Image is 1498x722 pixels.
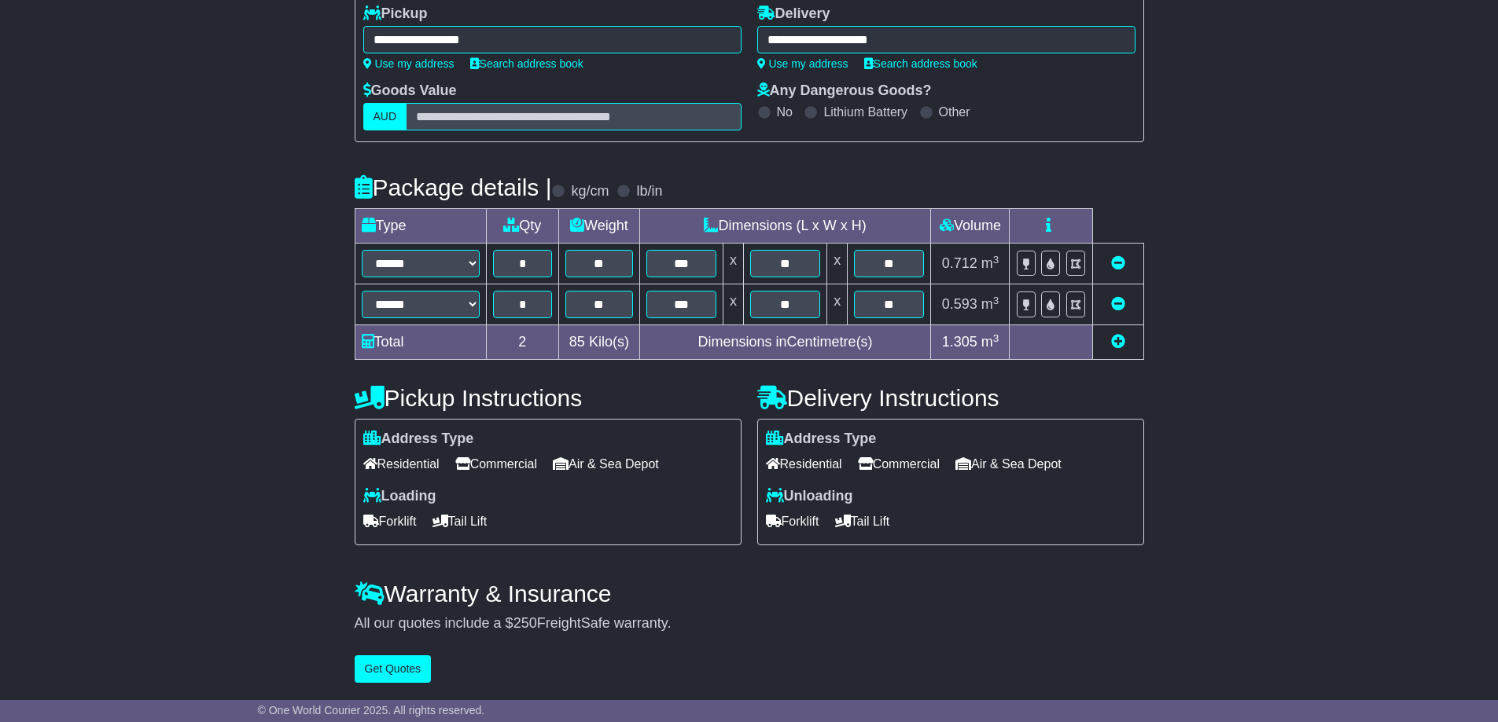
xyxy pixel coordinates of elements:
a: Search address book [470,57,583,70]
span: 1.305 [942,334,977,350]
div: All our quotes include a $ FreightSafe warranty. [355,615,1144,632]
span: Forklift [766,509,819,533]
a: Remove this item [1111,296,1125,312]
sup: 3 [993,254,999,266]
span: Tail Lift [432,509,488,533]
span: Residential [766,452,842,476]
td: x [723,284,743,325]
label: Goods Value [363,82,457,100]
label: Address Type [766,431,877,448]
td: Type [355,209,486,244]
span: Commercial [455,452,537,476]
span: 85 [569,334,585,350]
label: No [777,104,793,119]
sup: 3 [993,295,999,306]
label: Address Type [363,431,474,448]
a: Add new item [1111,334,1125,350]
span: Air & Sea Depot [553,452,659,476]
a: Remove this item [1111,255,1125,271]
span: m [981,255,999,271]
span: m [981,296,999,312]
td: x [827,284,848,325]
a: Search address book [864,57,977,70]
a: Use my address [757,57,848,70]
td: Kilo(s) [559,325,640,360]
label: Loading [363,488,436,505]
td: Total [355,325,486,360]
h4: Warranty & Insurance [355,581,1144,607]
span: Tail Lift [835,509,890,533]
td: Volume [931,209,1010,244]
span: Residential [363,452,440,476]
h4: Delivery Instructions [757,385,1144,411]
h4: Package details | [355,174,552,200]
td: Weight [559,209,640,244]
span: Air & Sea Depot [955,452,1062,476]
span: 0.593 [942,296,977,312]
td: x [827,244,848,284]
label: lb/in [636,183,662,200]
label: Unloading [766,488,853,505]
span: m [981,334,999,350]
button: Get Quotes [355,655,432,683]
label: Lithium Battery [823,104,907,119]
span: 250 [513,615,537,631]
label: AUD [363,103,407,130]
td: x [723,244,743,284]
label: Other [939,104,970,119]
td: Qty [486,209,559,244]
span: © One World Courier 2025. All rights reserved. [258,704,485,717]
a: Use my address [363,57,455,70]
td: 2 [486,325,559,360]
td: Dimensions in Centimetre(s) [639,325,931,360]
label: kg/cm [571,183,609,200]
sup: 3 [993,332,999,344]
label: Any Dangerous Goods? [757,82,932,100]
label: Delivery [757,5,830,23]
span: Forklift [363,509,417,533]
span: Commercial [858,452,940,476]
span: 0.712 [942,255,977,271]
label: Pickup [363,5,428,23]
h4: Pickup Instructions [355,385,742,411]
td: Dimensions (L x W x H) [639,209,931,244]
